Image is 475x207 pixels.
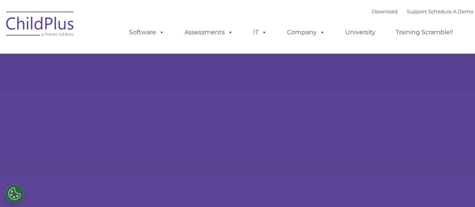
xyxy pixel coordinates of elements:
[122,25,172,40] a: Software
[106,50,129,56] span: Last name
[407,8,427,14] a: Support
[5,184,24,203] button: Cookies Settings
[372,8,473,14] font: |
[246,25,275,40] a: IT
[177,25,241,40] a: Assessments
[372,8,398,14] a: Download
[428,8,473,14] a: Schedule A Demo
[106,81,138,87] span: Phone number
[279,25,333,40] a: Company
[2,6,78,44] img: ChildPlus by Procare Solutions
[338,25,383,40] a: University
[388,25,461,40] a: Training Scramble!!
